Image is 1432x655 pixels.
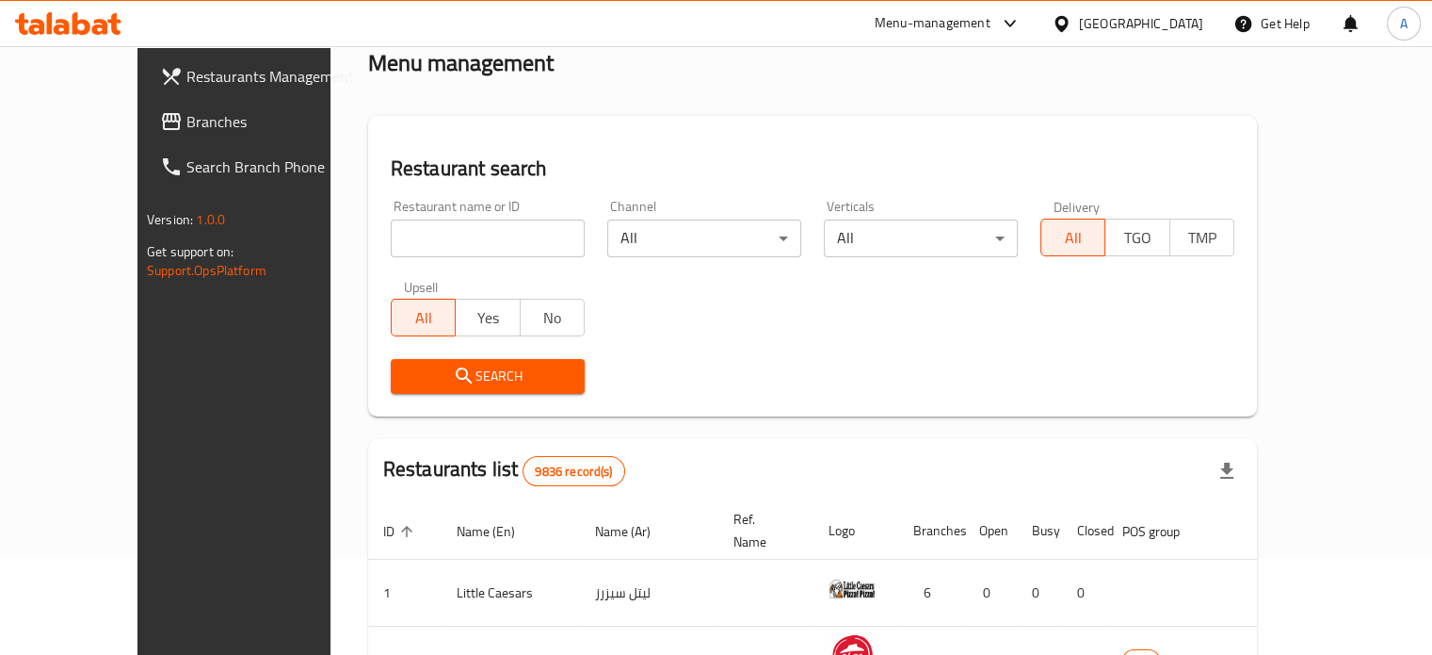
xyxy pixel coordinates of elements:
[404,280,439,293] label: Upsell
[1079,13,1203,34] div: [GEOGRAPHIC_DATA]
[463,304,512,332] span: Yes
[898,560,964,627] td: 6
[580,560,718,627] td: ليتل سيزرز
[383,520,419,543] span: ID
[520,299,585,336] button: No
[391,155,1234,183] h2: Restaurant search
[1054,200,1101,213] label: Delivery
[1017,560,1062,627] td: 0
[368,560,442,627] td: 1
[1178,224,1227,252] span: TMP
[455,299,520,336] button: Yes
[523,456,624,486] div: Total records count
[1062,560,1107,627] td: 0
[964,560,1017,627] td: 0
[824,220,1018,257] div: All
[1062,502,1107,560] th: Closed
[1400,13,1408,34] span: A
[391,220,585,257] input: Search for restaurant name or ID..
[145,99,377,144] a: Branches
[406,365,570,388] span: Search
[607,220,801,257] div: All
[186,110,362,133] span: Branches
[733,508,791,553] span: Ref. Name
[1113,224,1162,252] span: TGO
[875,12,990,35] div: Menu-management
[523,463,623,481] span: 9836 record(s)
[1122,520,1204,543] span: POS group
[1169,219,1234,256] button: TMP
[1049,224,1098,252] span: All
[442,560,580,627] td: Little Caesars
[829,565,876,613] img: Little Caesars
[898,502,964,560] th: Branches
[595,520,675,543] span: Name (Ar)
[145,54,377,99] a: Restaurants Management
[147,258,266,283] a: Support.OpsPlatform
[1204,449,1249,494] div: Export file
[383,455,625,486] h2: Restaurants list
[399,304,448,332] span: All
[368,48,554,78] h2: Menu management
[391,359,585,394] button: Search
[186,156,362,178] span: Search Branch Phone
[391,299,456,336] button: All
[186,65,362,88] span: Restaurants Management
[147,239,233,264] span: Get support on:
[1104,219,1169,256] button: TGO
[1040,219,1105,256] button: All
[1017,502,1062,560] th: Busy
[964,502,1017,560] th: Open
[147,207,193,232] span: Version:
[813,502,898,560] th: Logo
[528,304,577,332] span: No
[196,207,225,232] span: 1.0.0
[145,144,377,189] a: Search Branch Phone
[457,520,539,543] span: Name (En)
